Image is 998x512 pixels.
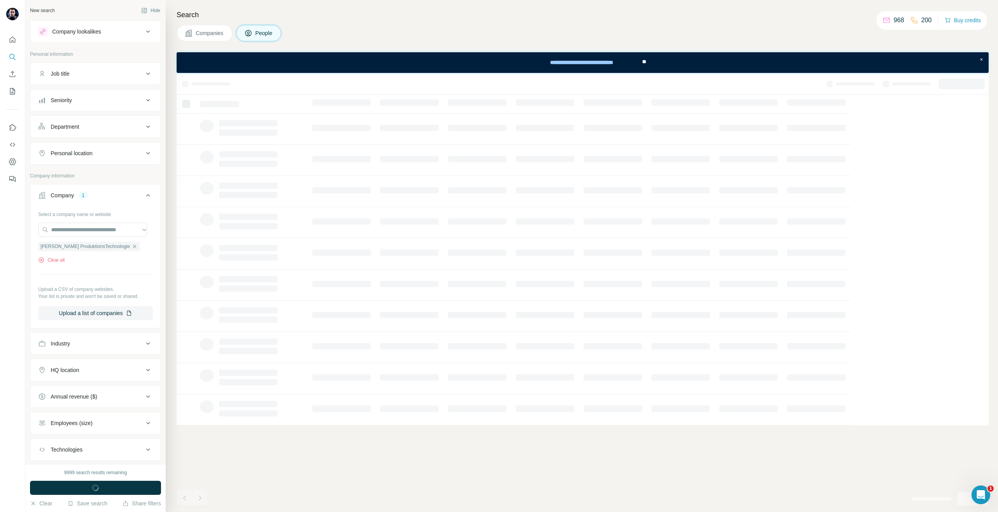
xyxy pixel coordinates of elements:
[51,96,72,104] div: Seniority
[177,9,989,20] h4: Search
[30,334,161,353] button: Industry
[30,144,161,163] button: Personal location
[52,28,101,35] div: Company lookalikes
[30,500,52,507] button: Clear
[255,29,273,37] span: People
[6,84,19,98] button: My lists
[6,172,19,186] button: Feedback
[196,29,224,37] span: Companies
[64,469,127,476] div: 9999 search results remaining
[6,50,19,64] button: Search
[6,120,19,135] button: Use Surfe on LinkedIn
[41,243,130,250] span: [PERSON_NAME] ProduktionsTechnologie
[945,15,981,26] button: Buy credits
[971,485,990,504] iframe: Intercom live chat
[894,16,904,25] p: 968
[30,387,161,406] button: Annual revenue ($)
[30,22,161,41] button: Company lookalikes
[30,361,161,379] button: HQ location
[51,366,79,374] div: HQ location
[67,500,107,507] button: Save search
[79,192,88,199] div: 1
[51,123,79,131] div: Department
[6,8,19,20] img: Avatar
[38,306,153,320] button: Upload a list of companies
[6,67,19,81] button: Enrich CSV
[51,419,92,427] div: Employees (size)
[51,149,92,157] div: Personal location
[51,340,70,347] div: Industry
[30,186,161,208] button: Company1
[987,485,994,492] span: 1
[921,16,932,25] p: 200
[30,91,161,110] button: Seniority
[51,191,74,199] div: Company
[30,7,55,14] div: New search
[6,155,19,169] button: Dashboard
[30,64,161,83] button: Job title
[30,440,161,459] button: Technologies
[30,117,161,136] button: Department
[51,393,97,400] div: Annual revenue ($)
[136,5,166,16] button: Hide
[38,257,65,264] button: Clear all
[30,51,161,58] p: Personal information
[6,33,19,47] button: Quick start
[51,446,83,454] div: Technologies
[122,500,161,507] button: Share filters
[38,208,153,218] div: Select a company name or website
[38,286,153,293] p: Upload a CSV of company websites.
[30,172,161,179] p: Company information
[177,52,989,73] iframe: Banner
[6,138,19,152] button: Use Surfe API
[38,293,153,300] p: Your list is private and won't be saved or shared.
[51,70,69,78] div: Job title
[30,414,161,432] button: Employees (size)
